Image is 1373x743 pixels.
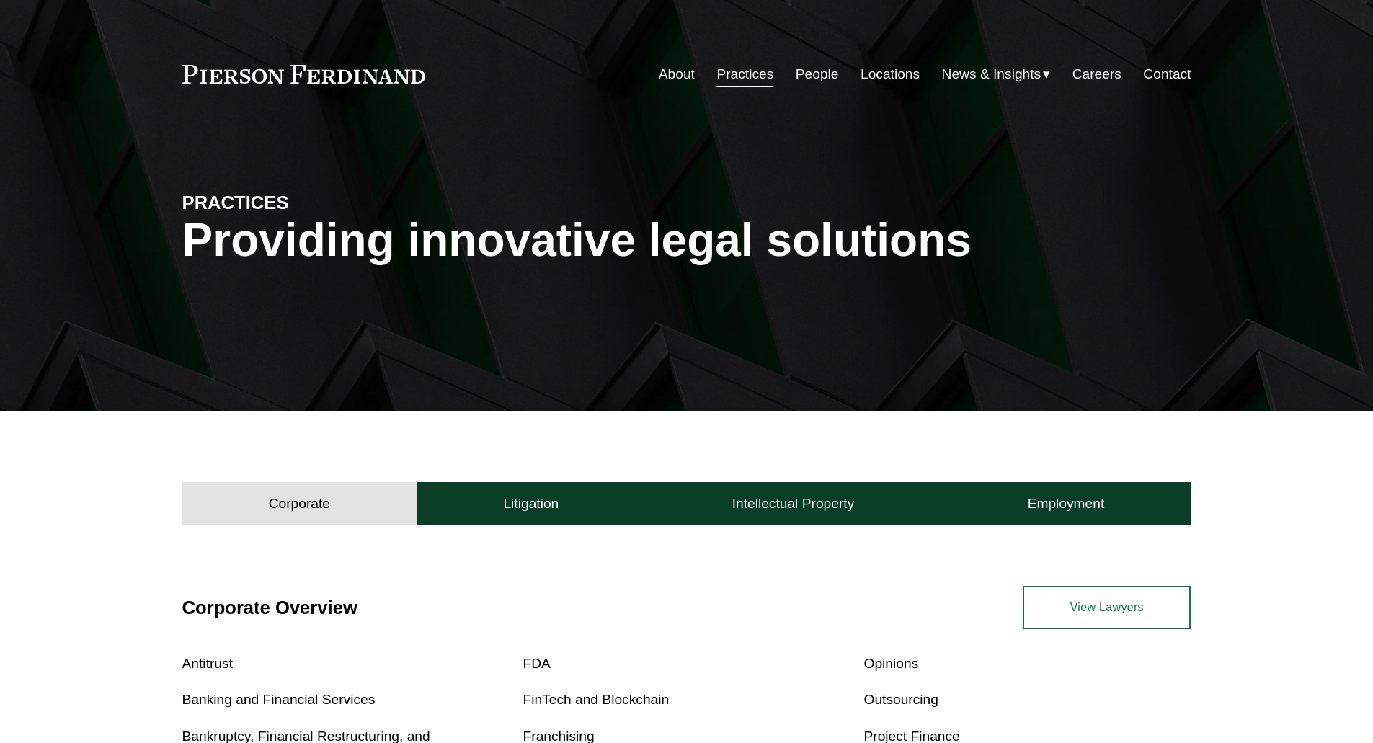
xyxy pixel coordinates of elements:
[182,692,376,707] a: Banking and Financial Services
[523,656,551,671] a: FDA
[659,61,695,88] a: About
[1143,61,1191,88] a: Contact
[269,495,330,512] h4: Corporate
[503,495,559,512] h4: Litigation
[1072,61,1121,88] a: Careers
[523,692,670,707] a: FinTech and Blockchain
[863,692,938,707] a: Outsourcing
[1028,495,1105,512] h4: Employment
[182,214,1191,267] h1: Providing innovative legal solutions
[942,61,1051,88] a: folder dropdown
[182,656,233,671] a: Antitrust
[182,191,435,214] h4: PRACTICES
[1023,586,1191,629] a: View Lawyers
[942,62,1041,87] span: News & Insights
[182,597,357,618] a: Corporate Overview
[796,61,839,88] a: People
[861,61,920,88] a: Locations
[732,495,855,512] h4: Intellectual Property
[863,656,918,671] a: Opinions
[716,61,773,88] a: Practices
